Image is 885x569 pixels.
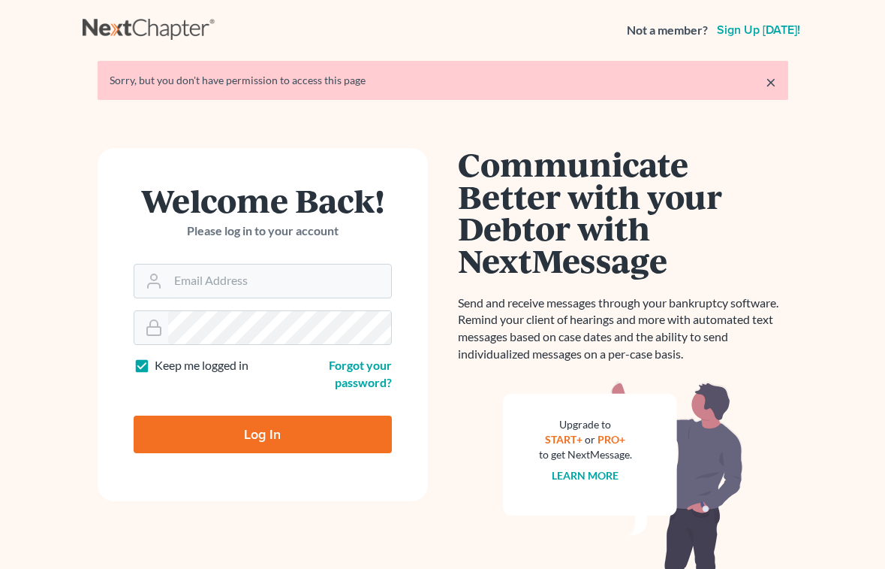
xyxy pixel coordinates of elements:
input: Email Address [168,265,391,298]
a: Forgot your password? [329,358,392,389]
a: × [766,73,776,91]
span: or [585,433,595,446]
strong: Not a member? [627,22,708,39]
a: START+ [545,433,582,446]
div: Upgrade to [539,417,632,432]
a: Learn more [552,469,619,482]
a: PRO+ [598,433,625,446]
a: Sign up [DATE]! [714,24,803,36]
div: to get NextMessage. [539,447,632,462]
div: Sorry, but you don't have permission to access this page [110,73,776,88]
h1: Communicate Better with your Debtor with NextMessage [458,148,788,277]
p: Please log in to your account [134,222,392,240]
input: Log In [134,416,392,453]
label: Keep me logged in [155,357,248,374]
h1: Welcome Back! [134,184,392,216]
p: Send and receive messages through your bankruptcy software. Remind your client of hearings and mo... [458,295,788,363]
